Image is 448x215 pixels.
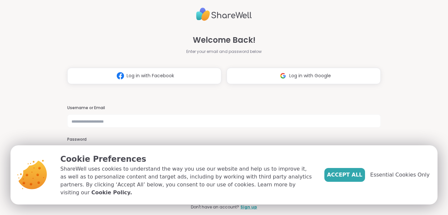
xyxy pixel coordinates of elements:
button: Log in with Facebook [67,68,221,84]
h3: Username or Email [67,105,381,111]
span: Accept All [327,171,362,179]
p: Cookie Preferences [60,153,314,165]
a: Sign up [240,204,257,210]
span: Welcome Back! [193,34,255,46]
button: Accept All [324,168,365,182]
img: ShareWell Logomark [277,70,289,82]
a: Cookie Policy. [91,189,132,197]
span: Enter your email and password below [186,49,262,55]
p: ShareWell uses cookies to understand the way you use our website and help us to improve it, as we... [60,165,314,197]
span: Log in with Facebook [127,72,174,79]
img: ShareWell Logomark [114,70,127,82]
button: Log in with Google [227,68,381,84]
span: Don't have an account? [191,204,239,210]
h3: Password [67,137,381,142]
img: ShareWell Logo [196,5,252,24]
span: Log in with Google [289,72,331,79]
span: Essential Cookies Only [370,171,430,179]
